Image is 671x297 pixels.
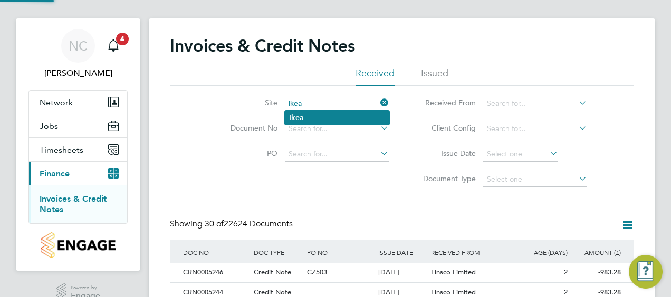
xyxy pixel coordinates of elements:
[170,219,295,230] div: Showing
[40,121,58,131] span: Jobs
[517,240,570,264] div: AGE (DAYS)
[376,263,429,282] div: [DATE]
[116,33,129,45] span: 4
[217,123,277,133] label: Document No
[564,268,568,276] span: 2
[40,194,107,214] a: Invoices & Credit Notes
[629,255,663,289] button: Engage Resource Center
[29,138,127,161] button: Timesheets
[16,18,140,271] nav: Main navigation
[71,283,100,292] span: Powered by
[570,240,624,264] div: AMOUNT (£)
[307,268,327,276] span: CZ503
[40,169,70,179] span: Finance
[415,148,476,158] label: Issue Date
[428,240,517,264] div: RECEIVED FROM
[28,232,128,258] a: Go to home page
[431,288,476,296] span: Linsco Limited
[254,288,291,296] span: Credit Note
[205,219,293,229] span: 22624 Documents
[415,174,476,183] label: Document Type
[29,91,127,114] button: Network
[29,185,127,223] div: Finance
[483,122,587,136] input: Search for...
[28,67,128,80] span: Nicholas Cole
[356,67,395,86] li: Received
[40,145,83,155] span: Timesheets
[285,96,389,111] input: Search for...
[41,232,115,258] img: countryside-properties-logo-retina.png
[304,240,375,264] div: PO NO
[564,288,568,296] span: 2
[285,147,389,162] input: Search for...
[29,162,127,185] button: Finance
[415,123,476,133] label: Client Config
[217,148,277,158] label: PO
[251,240,304,264] div: DOC TYPE
[40,97,73,107] span: Network
[285,122,389,136] input: Search for...
[205,219,224,229] span: 30 of
[254,268,291,276] span: Credit Note
[29,114,127,137] button: Jobs
[570,263,624,282] div: -983.28
[431,268,476,276] span: Linsco Limited
[180,240,251,264] div: DOC NO
[289,113,304,122] b: Ikea
[376,240,429,264] div: ISSUE DATE
[180,263,251,282] div: CRN0005246
[415,98,476,107] label: Received From
[483,172,587,187] input: Select one
[28,29,128,80] a: NC[PERSON_NAME]
[103,29,124,63] a: 4
[483,96,587,111] input: Search for...
[170,35,355,56] h2: Invoices & Credit Notes
[69,39,88,53] span: NC
[483,147,558,162] input: Select one
[421,67,448,86] li: Issued
[217,98,277,107] label: Site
